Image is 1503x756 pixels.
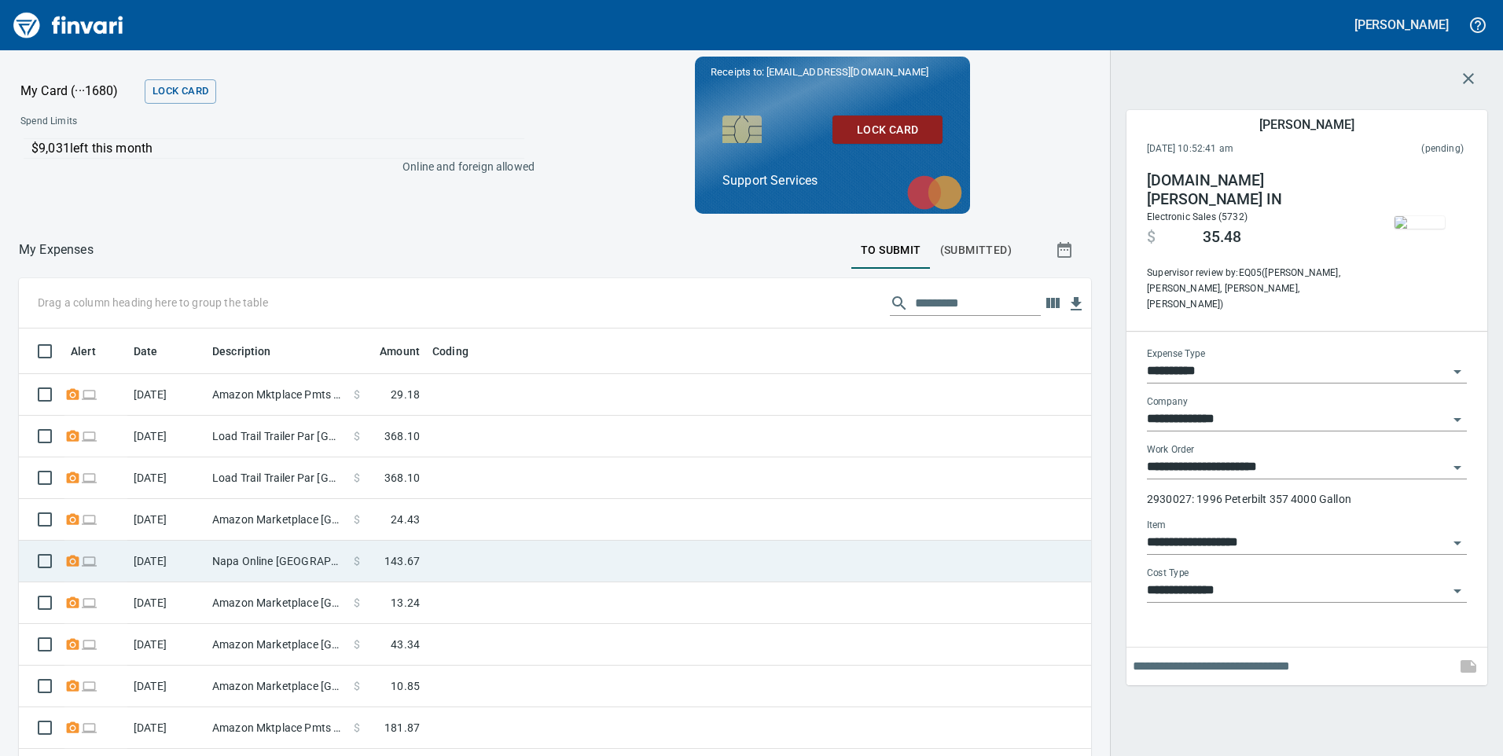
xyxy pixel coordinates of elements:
[64,639,81,649] span: Receipt Required
[8,159,535,174] p: Online and foreign allowed
[71,342,116,361] span: Alert
[391,387,420,402] span: 29.18
[64,389,81,399] span: Receipt Required
[1446,580,1468,602] button: Open
[206,374,347,416] td: Amazon Mktplace Pmts [DOMAIN_NAME][URL] WA
[9,6,127,44] img: Finvari
[20,82,138,101] p: My Card (···1680)
[354,595,360,611] span: $
[354,470,360,486] span: $
[391,637,420,652] span: 43.34
[64,514,81,524] span: Receipt Required
[31,139,524,158] p: $9,031 left this month
[1147,491,1467,507] p: 2930027: 1996 Peterbilt 357 4000 Gallon
[1147,568,1189,578] label: Cost Type
[1446,361,1468,383] button: Open
[127,666,206,707] td: [DATE]
[81,431,97,441] span: Online transaction
[1450,648,1487,685] span: This records your note into the expense
[1147,141,1328,157] span: [DATE] 10:52:41 am
[391,595,420,611] span: 13.24
[354,428,360,444] span: $
[1147,211,1248,222] span: Electronic Sales (5732)
[127,707,206,749] td: [DATE]
[1446,457,1468,479] button: Open
[1147,228,1156,247] span: $
[206,666,347,707] td: Amazon Marketplace [GEOGRAPHIC_DATA] [GEOGRAPHIC_DATA]
[722,171,943,190] p: Support Services
[1041,231,1091,269] button: Show transactions within a particular date range
[212,342,271,361] span: Description
[81,722,97,732] span: Online transaction
[359,342,420,361] span: Amount
[71,342,96,361] span: Alert
[134,342,158,361] span: Date
[432,342,489,361] span: Coding
[206,499,347,541] td: Amazon Marketplace [GEOGRAPHIC_DATA] [GEOGRAPHIC_DATA]
[81,597,97,607] span: Online transaction
[81,556,97,566] span: Online transaction
[711,64,954,80] p: Receipts to:
[391,678,420,694] span: 10.85
[1446,532,1468,554] button: Open
[1395,216,1445,229] img: receipts%2Ftapani%2F2025-10-02%2F9mFQdhIF8zLowLGbDphOVZksN8b2__N6CU6UgUAP3l2LxxiXt7_thumb.jpg
[145,79,216,104] button: Lock Card
[391,512,420,527] span: 24.43
[64,431,81,441] span: Receipt Required
[127,582,206,624] td: [DATE]
[1446,409,1468,431] button: Open
[1203,228,1241,247] span: 35.48
[81,639,97,649] span: Online transaction
[432,342,469,361] span: Coding
[899,167,970,218] img: mastercard.svg
[206,541,347,582] td: Napa Online [GEOGRAPHIC_DATA] [GEOGRAPHIC_DATA]
[206,416,347,457] td: Load Trail Trailer Par [GEOGRAPHIC_DATA] [GEOGRAPHIC_DATA]
[64,681,81,691] span: Receipt Required
[380,342,420,361] span: Amount
[81,472,97,483] span: Online transaction
[1450,60,1487,97] button: Close transaction
[64,472,81,483] span: Receipt Required
[206,457,347,499] td: Load Trail Trailer Par [GEOGRAPHIC_DATA] [GEOGRAPHIC_DATA]
[384,470,420,486] span: 368.10
[354,720,360,736] span: $
[1328,141,1464,157] span: This charge has not been settled by the merchant yet. This usually takes a couple of days but in ...
[127,541,206,582] td: [DATE]
[153,83,208,101] span: Lock Card
[1354,17,1449,33] h5: [PERSON_NAME]
[206,582,347,624] td: Amazon Marketplace [GEOGRAPHIC_DATA] [GEOGRAPHIC_DATA]
[127,624,206,666] td: [DATE]
[940,240,1012,260] span: (Submitted)
[127,374,206,416] td: [DATE]
[20,114,304,130] span: Spend Limits
[127,416,206,457] td: [DATE]
[1147,349,1205,358] label: Expense Type
[64,597,81,607] span: Receipt Required
[134,342,178,361] span: Date
[832,116,943,145] button: Lock Card
[127,457,206,499] td: [DATE]
[1147,266,1361,313] span: Supervisor review by: EQ05 ([PERSON_NAME], [PERSON_NAME], [PERSON_NAME], [PERSON_NAME])
[1350,13,1453,37] button: [PERSON_NAME]
[64,722,81,732] span: Receipt Required
[384,553,420,569] span: 143.67
[206,624,347,666] td: Amazon Marketplace [GEOGRAPHIC_DATA] [GEOGRAPHIC_DATA]
[1041,292,1064,315] button: Choose columns to display
[19,240,94,259] p: My Expenses
[81,389,97,399] span: Online transaction
[354,387,360,402] span: $
[1147,397,1188,406] label: Company
[81,514,97,524] span: Online transaction
[1259,116,1354,133] h5: [PERSON_NAME]
[765,64,930,79] span: [EMAIL_ADDRESS][DOMAIN_NAME]
[1147,445,1194,454] label: Work Order
[354,553,360,569] span: $
[1064,292,1088,316] button: Download table
[384,720,420,736] span: 181.87
[212,342,292,361] span: Description
[19,240,94,259] nav: breadcrumb
[81,681,97,691] span: Online transaction
[354,678,360,694] span: $
[845,120,930,140] span: Lock Card
[127,499,206,541] td: [DATE]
